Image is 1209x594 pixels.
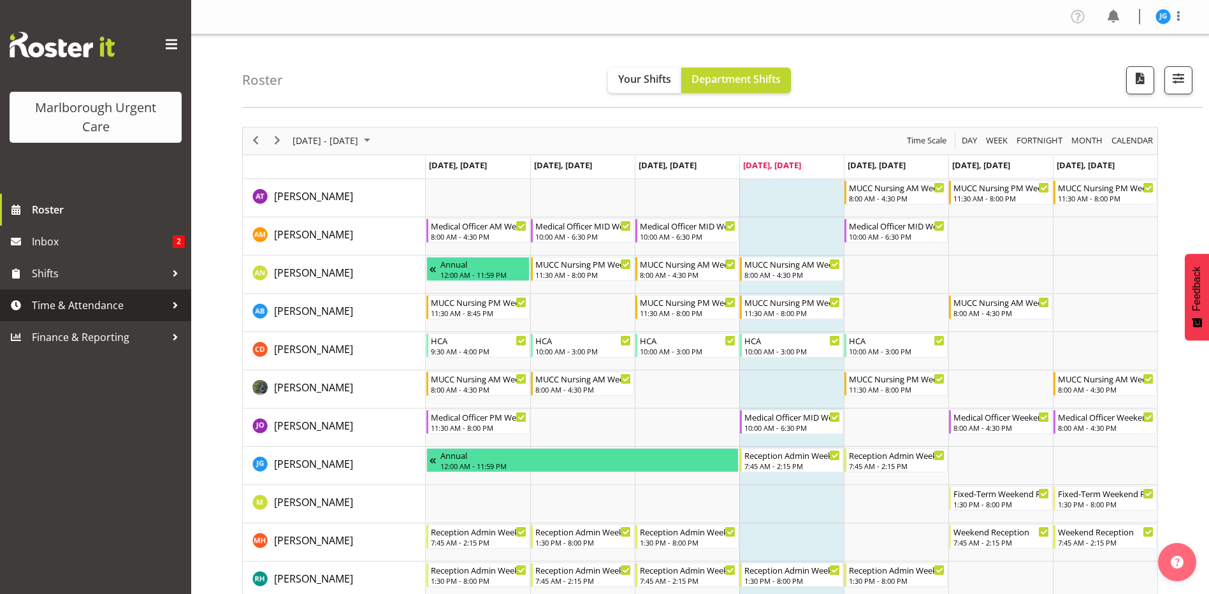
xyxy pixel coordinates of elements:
[32,296,166,315] span: Time & Attendance
[635,219,739,243] div: Alexandra Madigan"s event - Medical Officer MID Weekday Begin From Wednesday, September 17, 2025 ...
[743,159,801,171] span: [DATE], [DATE]
[681,68,791,93] button: Department Shifts
[640,537,735,547] div: 1:30 PM - 8:00 PM
[953,410,1049,423] div: Medical Officer Weekends
[243,523,426,561] td: Margret Hall resource
[953,308,1049,318] div: 8:00 AM - 4:30 PM
[635,257,739,281] div: Alysia Newman-Woods"s event - MUCC Nursing AM Weekday Begin From Wednesday, September 17, 2025 at...
[740,333,843,358] div: Cordelia Davies"s event - HCA Begin From Thursday, September 18, 2025 at 10:00:00 AM GMT+12:00 En...
[243,256,426,294] td: Alysia Newman-Woods resource
[844,448,948,472] div: Josephine Godinez"s event - Reception Admin Weekday AM Begin From Friday, September 19, 2025 at 7...
[640,231,735,242] div: 10:00 AM - 6:30 PM
[953,487,1049,500] div: Fixed-Term Weekend Reception
[1110,133,1155,148] button: Month
[1070,133,1104,148] span: Month
[440,270,526,280] div: 12:00 AM - 11:59 PM
[740,448,843,472] div: Josephine Godinez"s event - Reception Admin Weekday AM Begin From Thursday, September 18, 2025 at...
[844,180,948,205] div: Agnes Tyson"s event - MUCC Nursing AM Weekday Begin From Friday, September 19, 2025 at 8:00:00 AM...
[1058,384,1154,395] div: 8:00 AM - 4:30 PM
[426,257,530,281] div: Alysia Newman-Woods"s event - Annual Begin From Monday, September 8, 2025 at 12:00:00 AM GMT+12:0...
[531,219,634,243] div: Alexandra Madigan"s event - Medical Officer MID Weekday Begin From Tuesday, September 16, 2025 at...
[849,193,945,203] div: 8:00 AM - 4:30 PM
[243,294,426,332] td: Andrew Brooks resource
[984,133,1010,148] button: Timeline Week
[274,303,353,319] a: [PERSON_NAME]
[426,410,530,434] div: Jenny O'Donnell"s event - Medical Officer PM Weekday Begin From Monday, September 15, 2025 at 11:...
[640,576,735,586] div: 7:45 AM - 2:15 PM
[691,72,781,86] span: Department Shifts
[426,219,530,243] div: Alexandra Madigan"s event - Medical Officer AM Weekday Begin From Monday, September 15, 2025 at 8...
[953,181,1049,194] div: MUCC Nursing PM Weekends
[905,133,949,148] button: Time Scale
[744,423,840,433] div: 10:00 AM - 6:30 PM
[274,533,353,547] span: [PERSON_NAME]
[1155,9,1171,24] img: josephine-godinez11850.jpg
[1185,254,1209,340] button: Feedback - Show survey
[242,73,283,87] h4: Roster
[531,525,634,549] div: Margret Hall"s event - Reception Admin Weekday PM Begin From Tuesday, September 16, 2025 at 1:30:...
[440,461,735,471] div: 12:00 AM - 11:59 PM
[531,257,634,281] div: Alysia Newman-Woods"s event - MUCC Nursing PM Weekday Begin From Tuesday, September 16, 2025 at 1...
[849,346,945,356] div: 10:00 AM - 3:00 PM
[844,563,948,587] div: Rochelle Harris"s event - Reception Admin Weekday PM Begin From Friday, September 19, 2025 at 1:3...
[848,159,906,171] span: [DATE], [DATE]
[32,328,166,347] span: Finance & Reporting
[535,372,631,385] div: MUCC Nursing AM Weekday
[640,270,735,280] div: 8:00 AM - 4:30 PM
[431,308,526,318] div: 11:30 AM - 8:45 PM
[849,576,945,586] div: 1:30 PM - 8:00 PM
[269,133,286,148] button: Next
[744,449,840,461] div: Reception Admin Weekday AM
[640,308,735,318] div: 11:30 AM - 8:00 PM
[440,257,526,270] div: Annual
[1110,133,1154,148] span: calendar
[274,495,353,509] span: [PERSON_NAME]
[274,572,353,586] span: [PERSON_NAME]
[274,533,353,548] a: [PERSON_NAME]
[1058,410,1154,423] div: Medical Officer Weekends
[640,525,735,538] div: Reception Admin Weekday PM
[1058,423,1154,433] div: 8:00 AM - 4:30 PM
[426,448,739,472] div: Josephine Godinez"s event - Annual Begin From Saturday, September 13, 2025 at 12:00:00 AM GMT+12:...
[949,525,1052,549] div: Margret Hall"s event - Weekend Reception Begin From Saturday, September 20, 2025 at 7:45:00 AM GM...
[953,193,1049,203] div: 11:30 AM - 8:00 PM
[429,159,487,171] span: [DATE], [DATE]
[32,232,173,251] span: Inbox
[1058,525,1154,538] div: Weekend Reception
[953,499,1049,509] div: 1:30 PM - 8:00 PM
[1053,525,1157,549] div: Margret Hall"s event - Weekend Reception Begin From Sunday, September 21, 2025 at 7:45:00 AM GMT+...
[744,563,840,576] div: Reception Admin Weekday PM
[531,563,634,587] div: Rochelle Harris"s event - Reception Admin Weekday AM Begin From Tuesday, September 16, 2025 at 7:...
[953,296,1049,308] div: MUCC Nursing AM Weekends
[740,563,843,587] div: Rochelle Harris"s event - Reception Admin Weekday PM Begin From Thursday, September 18, 2025 at 1...
[744,410,840,423] div: Medical Officer MID Weekday
[949,410,1052,434] div: Jenny O'Donnell"s event - Medical Officer Weekends Begin From Saturday, September 20, 2025 at 8:0...
[635,563,739,587] div: Rochelle Harris"s event - Reception Admin Weekday AM Begin From Wednesday, September 17, 2025 at ...
[960,133,980,148] button: Timeline Day
[431,346,526,356] div: 9:30 AM - 4:00 PM
[274,571,353,586] a: [PERSON_NAME]
[274,380,353,395] span: [PERSON_NAME]
[431,231,526,242] div: 8:00 AM - 4:30 PM
[288,127,378,154] div: September 15 - 21, 2025
[431,372,526,385] div: MUCC Nursing AM Weekday
[640,257,735,270] div: MUCC Nursing AM Weekday
[274,457,353,471] span: [PERSON_NAME]
[1058,193,1154,203] div: 11:30 AM - 8:00 PM
[535,537,631,547] div: 1:30 PM - 8:00 PM
[32,200,185,219] span: Roster
[426,372,530,396] div: Gloria Varghese"s event - MUCC Nursing AM Weekday Begin From Monday, September 15, 2025 at 8:00:0...
[440,449,735,461] div: Annual
[1053,180,1157,205] div: Agnes Tyson"s event - MUCC Nursing PM Weekends Begin From Sunday, September 21, 2025 at 11:30:00 ...
[1126,66,1154,94] button: Download a PDF of the roster according to the set date range.
[243,332,426,370] td: Cordelia Davies resource
[247,133,264,148] button: Previous
[243,179,426,217] td: Agnes Tyson resource
[243,370,426,409] td: Gloria Varghese resource
[243,409,426,447] td: Jenny O'Donnell resource
[274,495,353,510] a: [PERSON_NAME]
[849,231,945,242] div: 10:00 AM - 6:30 PM
[431,219,526,232] div: Medical Officer AM Weekday
[740,295,843,319] div: Andrew Brooks"s event - MUCC Nursing PM Weekday Begin From Thursday, September 18, 2025 at 11:30:...
[426,333,530,358] div: Cordelia Davies"s event - HCA Begin From Monday, September 15, 2025 at 9:30:00 AM GMT+12:00 Ends ...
